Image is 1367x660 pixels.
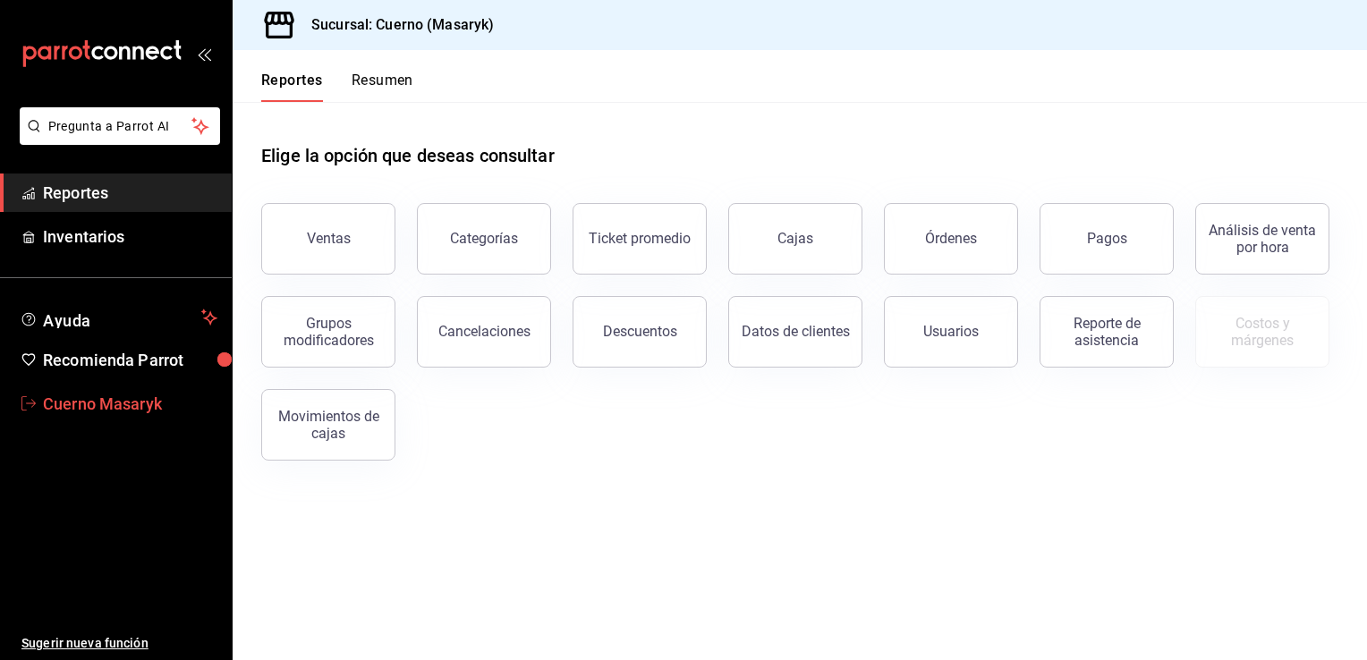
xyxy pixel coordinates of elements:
[13,130,220,148] a: Pregunta a Parrot AI
[352,72,413,102] button: Resumen
[20,107,220,145] button: Pregunta a Parrot AI
[43,307,194,328] span: Ayuda
[1207,315,1318,349] div: Costos y márgenes
[261,142,555,169] h1: Elige la opción que deseas consultar
[43,181,217,205] span: Reportes
[884,296,1018,368] button: Usuarios
[1207,222,1318,256] div: Análisis de venta por hora
[261,203,395,275] button: Ventas
[603,323,677,340] div: Descuentos
[48,117,192,136] span: Pregunta a Parrot AI
[742,323,850,340] div: Datos de clientes
[1195,203,1329,275] button: Análisis de venta por hora
[573,296,707,368] button: Descuentos
[1087,230,1127,247] div: Pagos
[297,14,494,36] h3: Sucursal: Cuerno (Masaryk)
[1051,315,1162,349] div: Reporte de asistencia
[923,323,979,340] div: Usuarios
[43,392,217,416] span: Cuerno Masaryk
[261,72,323,102] button: Reportes
[417,203,551,275] button: Categorías
[261,72,413,102] div: navigation tabs
[777,228,814,250] div: Cajas
[21,634,217,653] span: Sugerir nueva función
[438,323,531,340] div: Cancelaciones
[589,230,691,247] div: Ticket promedio
[261,296,395,368] button: Grupos modificadores
[884,203,1018,275] button: Órdenes
[728,203,862,275] a: Cajas
[197,47,211,61] button: open_drawer_menu
[307,230,351,247] div: Ventas
[1195,296,1329,368] button: Contrata inventarios para ver este reporte
[1040,296,1174,368] button: Reporte de asistencia
[273,408,384,442] div: Movimientos de cajas
[925,230,977,247] div: Órdenes
[43,224,217,249] span: Inventarios
[43,348,217,372] span: Recomienda Parrot
[261,389,395,461] button: Movimientos de cajas
[450,230,518,247] div: Categorías
[573,203,707,275] button: Ticket promedio
[728,296,862,368] button: Datos de clientes
[273,315,384,349] div: Grupos modificadores
[1040,203,1174,275] button: Pagos
[417,296,551,368] button: Cancelaciones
